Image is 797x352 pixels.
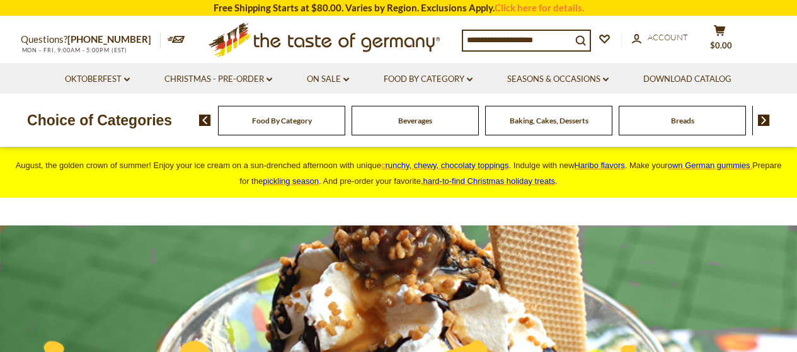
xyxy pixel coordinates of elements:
a: crunchy, chewy, chocolaty toppings [381,161,509,170]
span: August, the golden crown of summer! Enjoy your ice cream on a sun-drenched afternoon with unique ... [16,161,782,186]
span: $0.00 [710,40,732,50]
a: Download Catalog [643,72,731,86]
a: Christmas - PRE-ORDER [164,72,272,86]
a: own German gummies. [668,161,752,170]
button: $0.00 [701,25,739,56]
a: Beverages [398,116,432,125]
a: Account [632,31,688,45]
a: On Sale [307,72,349,86]
a: Food By Category [384,72,473,86]
p: Questions? [21,31,161,48]
span: . [423,176,558,186]
a: Oktoberfest [65,72,130,86]
span: Account [648,32,688,42]
a: Baking, Cakes, Desserts [510,116,588,125]
span: MON - FRI, 9:00AM - 5:00PM (EST) [21,47,128,54]
a: Click here for details. [495,2,584,13]
span: own German gummies [668,161,750,170]
a: Haribo flavors [575,161,625,170]
a: [PHONE_NUMBER] [67,33,151,45]
a: hard-to-find Christmas holiday treats [423,176,556,186]
img: next arrow [758,115,770,126]
a: Breads [671,116,694,125]
img: previous arrow [199,115,211,126]
a: pickling season [263,176,319,186]
span: runchy, chewy, chocolaty toppings [385,161,508,170]
a: Food By Category [252,116,312,125]
a: Seasons & Occasions [507,72,609,86]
